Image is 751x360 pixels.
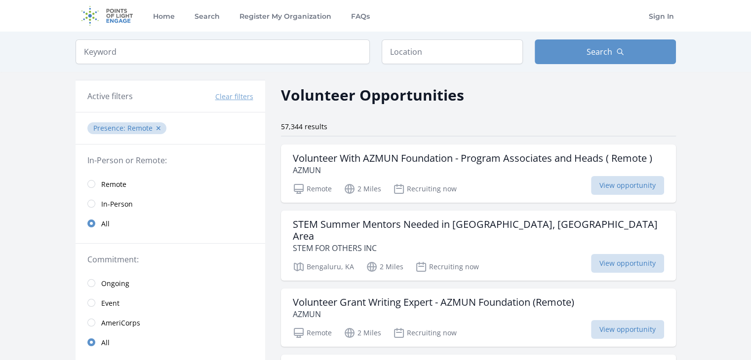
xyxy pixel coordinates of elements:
a: Ongoing [76,273,265,293]
p: Recruiting now [393,327,457,339]
a: STEM Summer Mentors Needed in [GEOGRAPHIC_DATA], [GEOGRAPHIC_DATA] Area STEM FOR OTHERS INC Benga... [281,211,676,281]
legend: Commitment: [87,253,253,265]
a: Volunteer Grant Writing Expert - AZMUN Foundation (Remote) AZMUN Remote 2 Miles Recruiting now Vi... [281,288,676,347]
span: Remote [101,180,126,189]
p: 2 Miles [344,183,381,195]
span: Presence : [93,123,127,133]
p: AZMUN [293,308,574,320]
span: All [101,338,110,348]
p: STEM FOR OTHERS INC [293,242,664,254]
a: All [76,332,265,352]
h3: Volunteer With AZMUN Foundation - Program Associates and Heads ( Remote ) [293,152,652,164]
h2: Volunteer Opportunities [281,84,464,106]
p: Bengaluru, KA [293,261,354,273]
h3: Active filters [87,90,133,102]
span: In-Person [101,199,133,209]
button: Search [535,39,676,64]
span: View opportunity [591,254,664,273]
a: Volunteer With AZMUN Foundation - Program Associates and Heads ( Remote ) AZMUN Remote 2 Miles Re... [281,144,676,203]
p: Recruiting now [415,261,479,273]
span: All [101,219,110,229]
p: Remote [293,183,332,195]
span: Ongoing [101,279,129,288]
p: 2 Miles [344,327,381,339]
input: Keyword [76,39,370,64]
a: In-Person [76,194,265,214]
legend: In-Person or Remote: [87,154,253,166]
h3: Volunteer Grant Writing Expert - AZMUN Foundation (Remote) [293,296,574,308]
p: AZMUN [293,164,652,176]
h3: STEM Summer Mentors Needed in [GEOGRAPHIC_DATA], [GEOGRAPHIC_DATA] Area [293,218,664,242]
button: ✕ [156,123,161,133]
span: Event [101,298,119,308]
p: Remote [293,327,332,339]
button: Clear filters [215,92,253,102]
p: Recruiting now [393,183,457,195]
span: AmeriCorps [101,318,140,328]
a: Event [76,293,265,313]
p: 2 Miles [366,261,403,273]
a: Remote [76,174,265,194]
span: Remote [127,123,153,133]
span: Search [587,46,612,58]
span: 57,344 results [281,122,327,131]
input: Location [382,39,523,64]
span: View opportunity [591,176,664,195]
a: All [76,214,265,233]
a: AmeriCorps [76,313,265,332]
span: View opportunity [591,320,664,339]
